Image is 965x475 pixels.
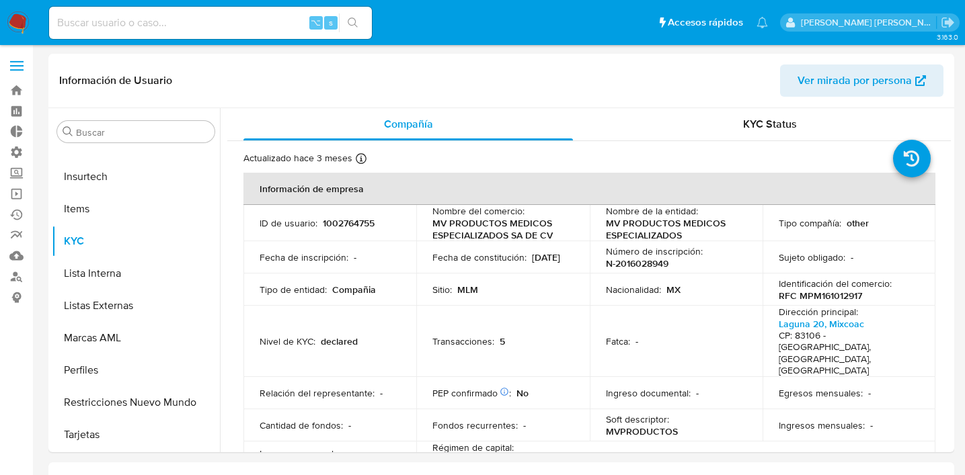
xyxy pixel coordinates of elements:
input: Buscar usuario o caso... [49,14,372,32]
p: - [635,335,638,347]
p: Nivel de KYC : [260,335,315,347]
p: Relación del representante : [260,387,375,399]
p: Número de inscripción : [606,245,703,257]
p: Sujeto obligado : [779,251,845,263]
p: - [851,251,853,263]
button: KYC [52,225,220,257]
span: Ver mirada por persona [798,64,912,97]
button: Items [52,193,220,225]
p: Nombre del comercio : [432,205,525,217]
p: MV PRODUCTOS MEDICOS ESPECIALIZADOS SA DE CV [432,217,568,241]
p: Soft descriptor : [606,413,669,425]
span: Accesos rápidos [668,15,743,30]
p: Ingresos mensuales : [779,419,865,431]
p: Egresos mensuales : [779,387,863,399]
p: Fecha de constitución : [432,251,527,263]
p: Identificación del comercio : [779,277,892,290]
a: Laguna 20, Mixcoac [779,317,864,331]
p: Dirección principal : [779,306,858,318]
p: Ingresos mensuales : [260,447,346,460]
p: 1002764755 [323,217,375,229]
button: Tarjetas [52,419,220,451]
p: - [348,419,351,431]
p: [DATE] [532,251,560,263]
p: Fondos recurrentes : [432,419,518,431]
p: - [523,419,526,431]
p: Régimen de capital : [432,441,514,454]
p: Compañia [332,284,376,296]
th: Información de empresa [243,173,935,205]
p: Nacionalidad : [606,284,661,296]
button: Lista Interna [52,257,220,290]
button: Restricciones Nuevo Mundo [52,386,220,419]
span: s [329,16,333,29]
p: Transacciones : [432,335,494,347]
h4: CP: 83106 - [GEOGRAPHIC_DATA], [GEOGRAPHIC_DATA], [GEOGRAPHIC_DATA] [779,330,914,377]
input: Buscar [76,126,209,138]
p: MVPRODUCTOS [606,425,678,437]
button: Listas Externas [52,290,220,322]
h1: Información de Usuario [59,74,172,87]
p: Sitio : [432,284,452,296]
a: Salir [941,15,955,30]
p: - [868,387,871,399]
p: 5 [500,335,505,347]
p: MLM [457,284,478,296]
p: PEP confirmado : [432,387,511,399]
p: Tipo de entidad : [260,284,327,296]
button: Marcas AML [52,322,220,354]
p: Tipo compañía : [779,217,841,229]
p: ID de usuario : [260,217,317,229]
p: Cantidad de fondos : [260,419,343,431]
p: - [696,387,699,399]
p: Nombre de la entidad : [606,205,698,217]
p: other [847,217,869,229]
p: declared [321,335,358,347]
span: ⌥ [311,16,321,29]
p: MX [666,284,681,296]
p: N-2016028949 [606,257,668,269]
p: Actualizado hace 3 meses [243,152,352,165]
p: Ingreso documental : [606,387,691,399]
p: - [870,419,873,431]
span: Compañía [384,116,433,132]
p: Fatca : [606,335,630,347]
p: - [354,251,356,263]
a: Notificaciones [757,17,768,28]
p: RFC MPM161012917 [779,290,862,302]
p: - [380,387,383,399]
p: MV PRODUCTOS MEDICOS ESPECIALIZADOS [606,217,741,241]
p: giuliana.competiello@mercadolibre.com [801,16,937,29]
button: Perfiles [52,354,220,386]
button: Ver mirada por persona [780,64,943,97]
button: search-icon [339,13,366,32]
p: Fecha de inscripción : [260,251,348,263]
p: No [516,387,529,399]
button: Insurtech [52,161,220,193]
span: KYC Status [743,116,797,132]
button: Buscar [63,126,73,137]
